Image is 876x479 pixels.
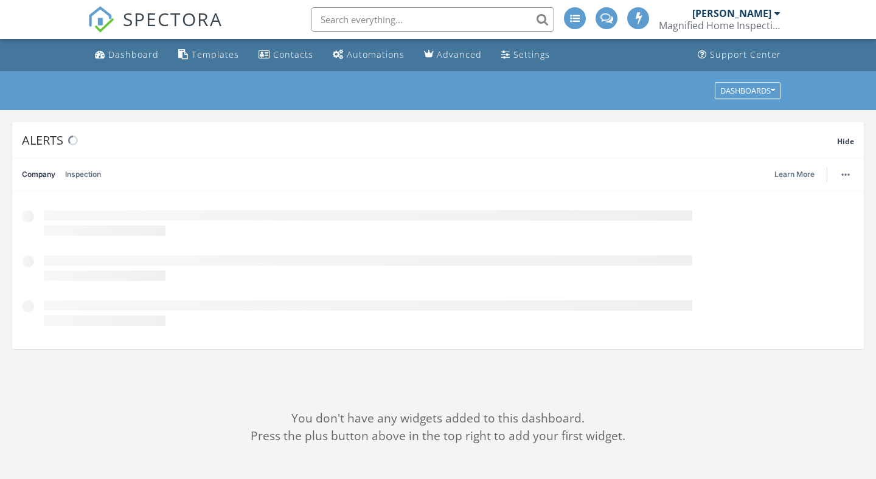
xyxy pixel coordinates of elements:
a: Templates [173,44,244,66]
a: Support Center [693,44,786,66]
div: [PERSON_NAME] [692,7,771,19]
div: Dashboards [720,86,775,95]
input: Search everything... [311,7,554,32]
div: Dashboard [108,49,159,60]
a: Inspection [65,159,101,190]
img: ellipsis-632cfdd7c38ec3a7d453.svg [841,173,850,176]
div: Automations [347,49,405,60]
a: Advanced [419,44,487,66]
span: SPECTORA [123,6,223,32]
div: Magnified Home Inspections [659,19,780,32]
div: Support Center [710,49,781,60]
div: Advanced [437,49,482,60]
div: Templates [192,49,239,60]
span: Hide [837,136,854,146]
a: Contacts [254,44,318,66]
div: You don't have any widgets added to this dashboard. [12,410,864,427]
div: Alerts [22,132,837,148]
a: Automations (Advanced) [328,44,409,66]
a: Settings [496,44,555,66]
a: Dashboard [90,44,164,66]
div: Press the plus button above in the top right to add your first widget. [12,427,864,445]
a: Learn More [774,168,822,181]
button: Dashboards [715,82,780,99]
div: Settings [513,49,550,60]
img: The Best Home Inspection Software - Spectora [88,6,114,33]
a: SPECTORA [88,16,223,42]
a: Company [22,159,55,190]
div: Contacts [273,49,313,60]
